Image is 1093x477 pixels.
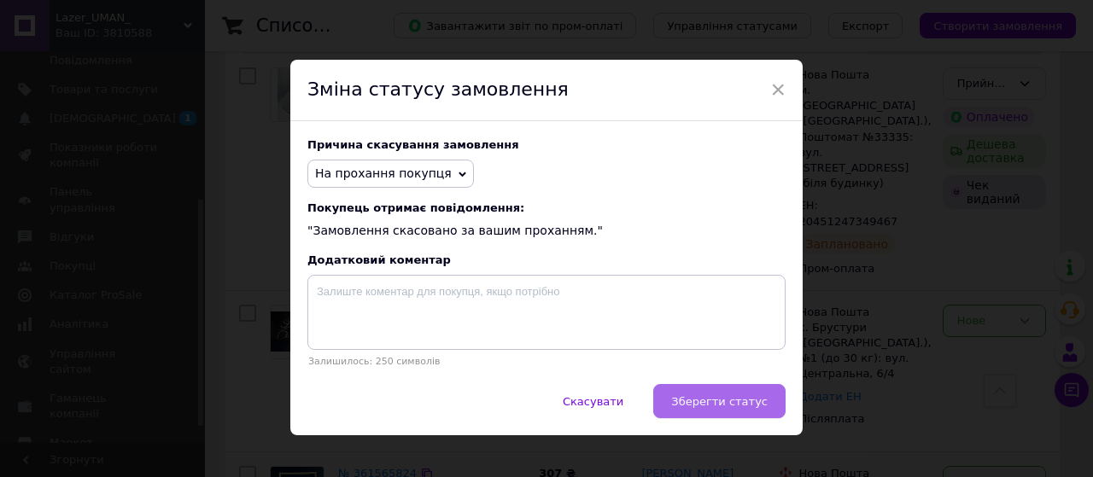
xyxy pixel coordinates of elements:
p: Залишилось: 250 символів [307,356,786,367]
div: Причина скасування замовлення [307,138,786,151]
span: × [770,75,786,104]
span: Покупець отримає повідомлення: [307,201,786,214]
button: Скасувати [545,384,641,418]
span: Зберегти статус [671,395,768,408]
span: Скасувати [563,395,623,408]
div: Зміна статусу замовлення [290,60,803,121]
span: На прохання покупця [315,166,452,180]
button: Зберегти статус [653,384,786,418]
div: "Замовлення скасовано за вашим проханням." [307,201,786,240]
div: Додатковий коментар [307,253,786,266]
